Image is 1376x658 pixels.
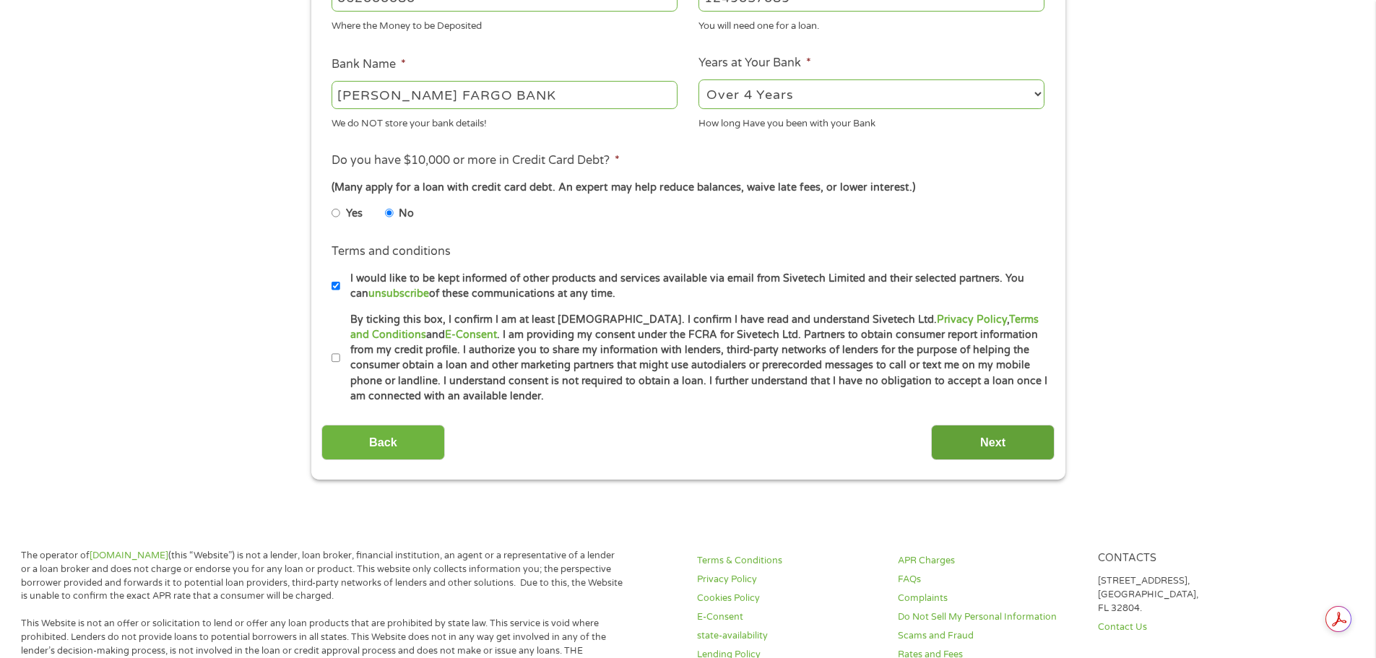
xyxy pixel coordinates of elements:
h4: Contacts [1098,552,1281,566]
div: We do NOT store your bank details! [332,111,678,131]
a: Contact Us [1098,620,1281,634]
p: The operator of (this “Website”) is not a lender, loan broker, financial institution, an agent or... [21,549,623,604]
label: Terms and conditions [332,244,451,259]
a: Cookies Policy [697,592,880,605]
a: E-Consent [445,329,497,341]
label: Years at Your Bank [698,56,811,71]
a: Terms & Conditions [697,554,880,568]
a: state-availability [697,629,880,643]
label: I would like to be kept informed of other products and services available via email from Sivetech... [340,271,1049,302]
a: Privacy Policy [697,573,880,586]
label: Do you have $10,000 or more in Credit Card Debt? [332,153,620,168]
div: Where the Money to be Deposited [332,14,678,34]
a: FAQs [898,573,1081,586]
a: Scams and Fraud [898,629,1081,643]
input: Next [931,425,1055,460]
a: Terms and Conditions [350,313,1039,341]
p: [STREET_ADDRESS], [GEOGRAPHIC_DATA], FL 32804. [1098,574,1281,615]
label: By ticking this box, I confirm I am at least [DEMOGRAPHIC_DATA]. I confirm I have read and unders... [340,312,1049,404]
a: Do Not Sell My Personal Information [898,610,1081,624]
a: APR Charges [898,554,1081,568]
div: How long Have you been with your Bank [698,111,1044,131]
a: Complaints [898,592,1081,605]
input: Back [321,425,445,460]
label: Yes [346,206,363,222]
label: No [399,206,414,222]
a: [DOMAIN_NAME] [90,550,168,561]
div: You will need one for a loan. [698,14,1044,34]
a: E-Consent [697,610,880,624]
a: Privacy Policy [937,313,1007,326]
label: Bank Name [332,57,406,72]
div: (Many apply for a loan with credit card debt. An expert may help reduce balances, waive late fees... [332,180,1044,196]
a: unsubscribe [368,287,429,300]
